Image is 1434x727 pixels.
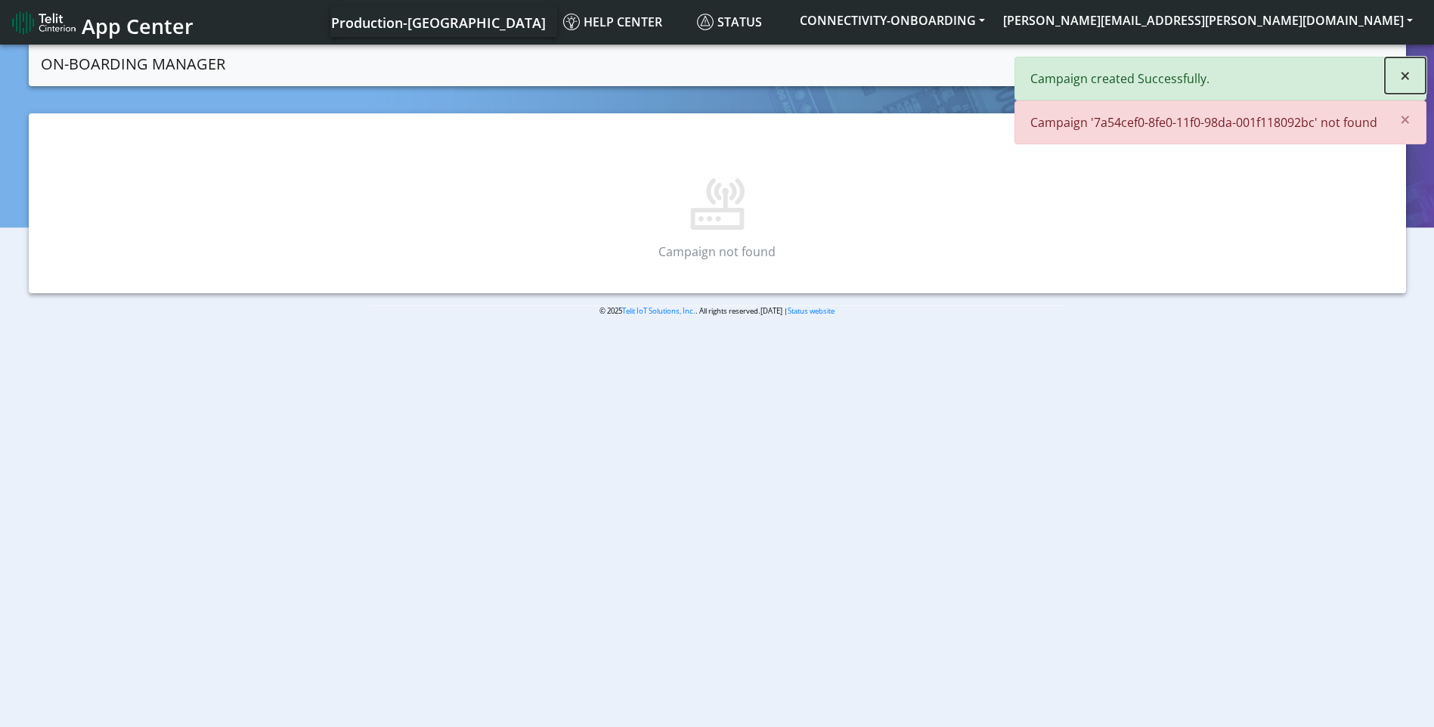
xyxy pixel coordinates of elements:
[622,306,695,316] a: Telit IoT Solutions, Inc.
[1385,101,1426,138] button: Close
[49,243,1386,261] p: Campaign not found
[994,7,1422,34] button: [PERSON_NAME][EMAIL_ADDRESS][PERSON_NAME][DOMAIN_NAME]
[1030,70,1377,88] p: Campaign created Successfully.
[669,134,766,230] img: Campaign not found
[330,7,545,37] a: Your current platform instance
[697,14,714,30] img: status.svg
[1274,48,1394,78] a: Create campaign
[41,49,225,79] a: On-Boarding Manager
[563,14,580,30] img: knowledge.svg
[331,14,546,32] span: Production-[GEOGRAPHIC_DATA]
[12,6,191,39] a: App Center
[788,306,835,316] a: Status website
[1400,63,1411,88] span: ×
[1400,107,1411,131] span: ×
[691,7,791,37] a: Status
[563,14,662,30] span: Help center
[82,12,194,40] span: App Center
[557,7,691,37] a: Help center
[1385,57,1426,94] button: Close
[697,14,762,30] span: Status
[791,7,994,34] button: CONNECTIVITY-ONBOARDING
[1193,48,1274,78] a: Campaigns
[12,11,76,35] img: logo-telit-cinterion-gw-new.png
[370,305,1064,317] p: © 2025 . All rights reserved.[DATE] |
[1030,113,1377,131] p: Campaign '7a54cef0-8fe0-11f0-98da-001f118092bc' not found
